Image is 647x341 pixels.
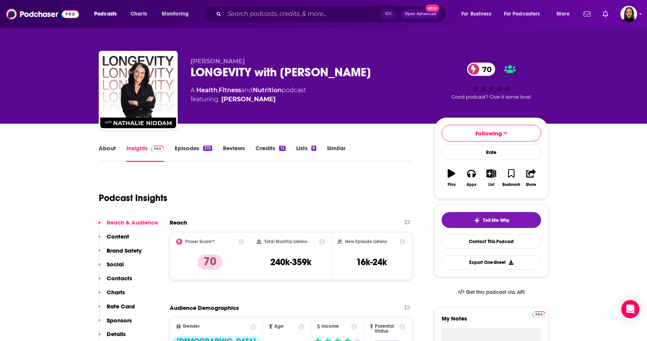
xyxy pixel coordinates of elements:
h2: Reach [170,219,187,226]
a: Charts [126,8,151,20]
img: LONGEVITY with Nathalie Niddam [100,52,176,128]
p: Rate Card [107,303,135,310]
span: Good podcast? Give it some love! [451,94,531,100]
a: Contact This Podcast [442,234,541,249]
span: Tell Me Why [483,217,509,223]
a: Show notifications dropdown [600,8,611,20]
a: Health [196,86,218,94]
button: List [481,164,501,192]
span: Open Advanced [405,12,436,16]
a: Credits12 [256,145,285,162]
span: For Podcasters [504,9,540,19]
div: 12 [279,146,285,151]
button: Export One-Sheet [442,255,541,270]
button: Apps [461,164,481,192]
button: open menu [89,8,126,20]
span: New [426,5,439,12]
button: Bookmark [501,164,521,192]
div: Rate [442,145,541,160]
input: Search podcasts, credits, & more... [224,8,381,20]
span: Podcasts [94,9,117,19]
button: open menu [499,8,551,20]
h3: 16k-24k [356,256,387,268]
span: Charts [131,9,147,19]
div: Search podcasts, credits, & more... [211,5,453,23]
h3: 240k-359k [270,256,311,268]
span: Logged in as BevCat3 [620,6,637,22]
img: tell me why sparkle [474,217,480,223]
a: Nathalie Niddam [221,95,276,104]
a: About [99,145,116,162]
span: ⌘ K [381,9,395,19]
a: Get this podcast via API [452,283,531,302]
span: For Business [461,9,491,19]
button: Brand Safety [98,247,142,261]
a: InsightsPodchaser Pro [126,145,164,162]
h2: Audience Demographics [170,304,239,311]
a: Episodes372 [175,145,212,162]
span: , [218,86,219,94]
a: Pro website [532,310,546,317]
span: Monitoring [162,9,189,19]
a: Similar [327,145,346,162]
a: Fitness [219,86,241,94]
div: Share [526,182,536,187]
button: open menu [156,8,199,20]
img: Podchaser - Follow, Share and Rate Podcasts [6,7,79,21]
label: My Notes [442,315,541,328]
button: Social [98,261,124,275]
button: Open AdvancedNew [401,9,440,19]
a: Lists8 [296,145,316,162]
a: Nutrition [253,86,282,94]
button: open menu [456,8,501,20]
span: Parental Status [375,324,398,334]
button: Rate Card [98,303,135,317]
a: 70 [467,63,496,76]
button: Charts [98,289,125,303]
div: Play [448,182,456,187]
button: Contacts [98,275,132,289]
p: Contacts [107,275,132,282]
span: 70 [475,63,496,76]
span: More [557,9,570,19]
button: Reach & Audience [98,219,158,233]
p: Brand Safety [107,247,142,254]
span: featuring [191,95,306,104]
span: Get this podcast via API [466,289,525,295]
img: User Profile [620,6,637,22]
p: Social [107,261,124,268]
span: Following [475,130,502,137]
div: 8 [311,146,316,151]
h2: Power Score™ [185,239,215,244]
div: Apps [467,182,477,187]
div: 372 [203,146,212,151]
p: Content [107,233,129,240]
button: Show profile menu [620,6,637,22]
h2: Total Monthly Listens [264,239,307,244]
div: Open Intercom Messenger [621,300,639,318]
span: Income [322,324,339,329]
button: tell me why sparkleTell Me Why [442,212,541,228]
img: Podchaser Pro [532,311,546,317]
button: Content [98,233,129,247]
button: open menu [551,8,579,20]
span: Gender [183,324,200,329]
p: Sponsors [107,317,132,324]
button: Play [442,164,461,192]
span: [PERSON_NAME] [191,58,245,65]
span: Age [274,324,284,329]
img: Podchaser Pro [151,146,164,152]
a: Reviews [223,145,245,162]
h2: New Episode Listens [345,239,387,244]
p: 70 [197,255,223,270]
button: Following [442,125,541,141]
div: 70Good podcast? Give it some love! [434,58,548,105]
button: Sponsors [98,317,132,331]
p: Details [107,330,126,338]
div: A podcast [191,86,306,104]
p: Reach & Audience [107,219,158,226]
div: List [488,182,494,187]
h1: Podcast Insights [99,192,167,204]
